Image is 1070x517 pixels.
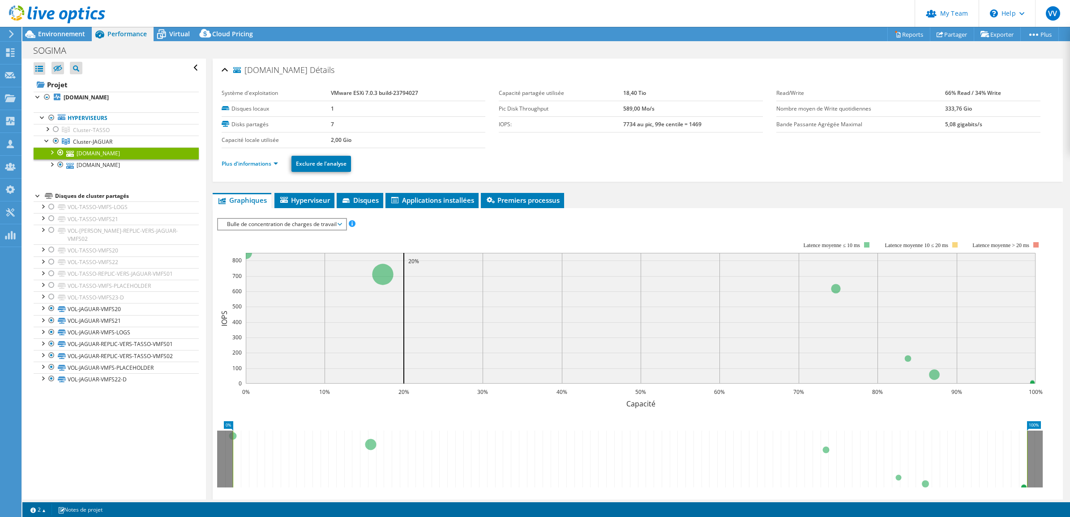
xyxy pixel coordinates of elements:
a: VOL-TASSO-VMFS20 [34,244,199,256]
a: [DOMAIN_NAME] [34,159,199,171]
span: Cloud Pricing [212,30,253,38]
b: 7734 au pic, 99e centile = 1469 [623,120,702,128]
a: VOL-TASSO-VMFS22 [34,256,199,268]
a: Plus [1020,27,1059,41]
a: [DOMAIN_NAME] [34,92,199,103]
a: Projet [34,77,199,92]
a: VOL-TASSO-VMFS23-D [34,291,199,303]
span: VV [1046,6,1060,21]
b: [DOMAIN_NAME] [64,94,109,101]
text: IOPS [219,310,229,326]
span: Disques [341,196,379,205]
text: 600 [232,287,242,295]
label: IOPS: [499,120,623,129]
a: VOL-JAGUAR-REPLIC-VERS-TASSO-VMFS02 [34,350,199,362]
text: 80% [872,388,883,396]
a: VOL-JAGUAR-VMFS22-D [34,373,199,385]
b: 66% Read / 34% Write [945,89,1001,97]
a: Exporter [974,27,1021,41]
text: 200 [232,349,242,356]
text: 100% [1028,388,1042,396]
text: 90% [951,388,962,396]
span: Performance [107,30,147,38]
span: Premiers processus [485,196,560,205]
span: Virtual [169,30,190,38]
a: 2 [24,504,52,515]
b: 5,08 gigabits/s [945,120,982,128]
text: 100 [232,364,242,372]
label: Capacité partagée utilisée [499,89,623,98]
a: [DOMAIN_NAME] [34,147,199,159]
a: VOL-JAGUAR-VMFS20 [34,303,199,315]
a: VOL-JAGUAR-VMFS-PLACEHOLDER [34,362,199,373]
label: Read/Write [776,89,945,98]
span: Cluster-TASSO [73,126,110,134]
span: [DOMAIN_NAME] [233,66,308,75]
text: 0 [239,380,242,387]
a: VOL-JAGUAR-REPLIC-VERS-TASSO-VMFS01 [34,338,199,350]
text: Capacité [626,399,655,409]
text: 30% [477,388,488,396]
text: 40% [556,388,567,396]
text: 10% [319,388,330,396]
b: 2,00 Gio [331,136,351,144]
a: VOL-JAGUAR-VMFS21 [34,315,199,327]
text: 800 [232,256,242,264]
span: Graphiques [217,196,267,205]
b: 589,00 Mo/s [623,105,655,112]
h1: SOGIMA [29,46,80,56]
text: 0% [242,388,249,396]
label: Nombre moyen de Write quotidiennes [776,104,945,113]
a: Cluster-JAGUAR [34,136,199,147]
a: VOL-JAGUAR-VMFS-LOGS [34,327,199,338]
span: Environnement [38,30,85,38]
a: Plus d'informations [222,160,278,167]
text: 20% [398,388,409,396]
span: Hyperviseur [279,196,330,205]
a: Cluster-TASSO [34,124,199,136]
span: Applications installées [390,196,474,205]
text: Latence moyenne > 20 ms [972,242,1029,248]
a: Notes de projet [51,504,109,515]
label: Système d'exploitation [222,89,331,98]
a: Partager [930,27,974,41]
span: Bulle de concentration de charges de travail [223,219,341,230]
a: VOL-TASSO-REPLIC-VERS-JAGUAR-VMFS01 [34,268,199,280]
text: 70% [793,388,804,396]
div: Disques de cluster partagés [55,191,199,201]
b: VMware ESXi 7.0.3 build-23794027 [331,89,418,97]
b: 333,76 Gio [945,105,972,112]
text: 300 [232,333,242,341]
span: Cluster-JAGUAR [73,138,112,145]
label: Bande Passante Agrégée Maximal [776,120,945,129]
text: 400 [232,318,242,326]
a: VOL-TASSO-VMFS21 [34,213,199,225]
a: Reports [887,27,930,41]
text: 500 [232,303,242,310]
b: 7 [331,120,334,128]
text: Latence moyenne ≤ 10 ms [803,242,860,248]
a: VOL-TASSO-VMFS-LOGS [34,201,199,213]
label: Capacité locale utilisée [222,136,331,145]
a: VOL-TASSO-VMFS-PLACEHOLDER [34,280,199,291]
label: Disks partagés [222,120,331,129]
text: 60% [714,388,725,396]
a: VOL-[PERSON_NAME]-REPLIC-VERS-JAGUAR-VMFS02 [34,225,199,244]
a: Hyperviseurs [34,112,199,124]
text: 700 [232,272,242,280]
b: 18,40 Tio [623,89,646,97]
b: 1 [331,105,334,112]
a: Exclure de l'analyse [291,156,351,172]
label: Pic Disk Throughput [499,104,623,113]
text: 20% [408,257,419,265]
span: Détails [310,64,334,75]
text: Latence moyenne 10 ≤ 20 ms [885,242,948,248]
svg: \n [990,9,998,17]
label: Disques locaux [222,104,331,113]
text: 50% [635,388,646,396]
